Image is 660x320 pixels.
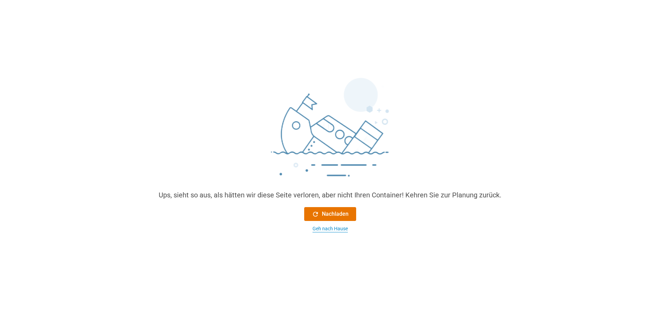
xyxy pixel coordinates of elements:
button: Nachladen [304,207,356,221]
div: Geh nach Hause [313,225,348,232]
font: Nachladen [322,210,349,218]
img: sinking_ship.png [226,75,434,190]
div: Ups, sieht so aus, als hätten wir diese Seite verloren, aber nicht Ihren Container! Kehren Sie zu... [159,190,501,200]
button: Geh nach Hause [304,225,356,232]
